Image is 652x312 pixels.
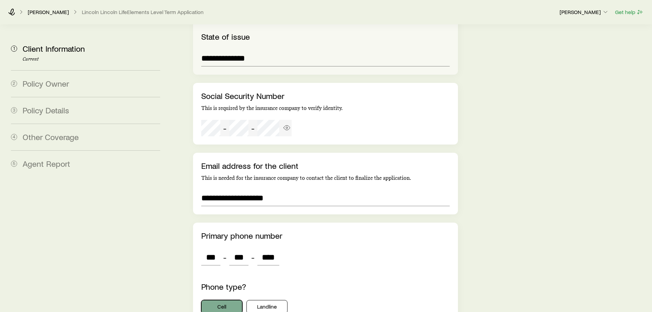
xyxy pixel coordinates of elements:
[201,105,449,112] p: This is required by the insurance company to verify identity.
[251,252,255,262] span: -
[201,175,449,182] p: This is needed for the insurance company to contact the client to finalize the application.
[560,9,609,15] p: [PERSON_NAME]
[11,80,17,87] span: 2
[201,230,282,240] label: Primary phone number
[223,252,227,262] span: -
[23,159,70,169] span: Agent Report
[81,9,204,15] button: Lincoln Lincoln LifeElements Level Term Application
[11,107,17,113] span: 3
[201,91,449,101] p: Social Security Number
[251,123,255,133] span: -
[11,134,17,140] span: 4
[223,123,227,133] span: -
[23,105,69,115] span: Policy Details
[11,161,17,167] span: 5
[23,132,79,142] span: Other Coverage
[559,8,609,16] button: [PERSON_NAME]
[615,8,644,16] button: Get help
[23,43,85,53] span: Client Information
[23,57,160,62] p: Current
[201,282,246,291] label: Phone type?
[27,9,69,15] a: [PERSON_NAME]
[201,161,449,171] p: Email address for the client
[201,32,250,41] label: State of issue
[23,78,69,88] span: Policy Owner
[11,46,17,52] span: 1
